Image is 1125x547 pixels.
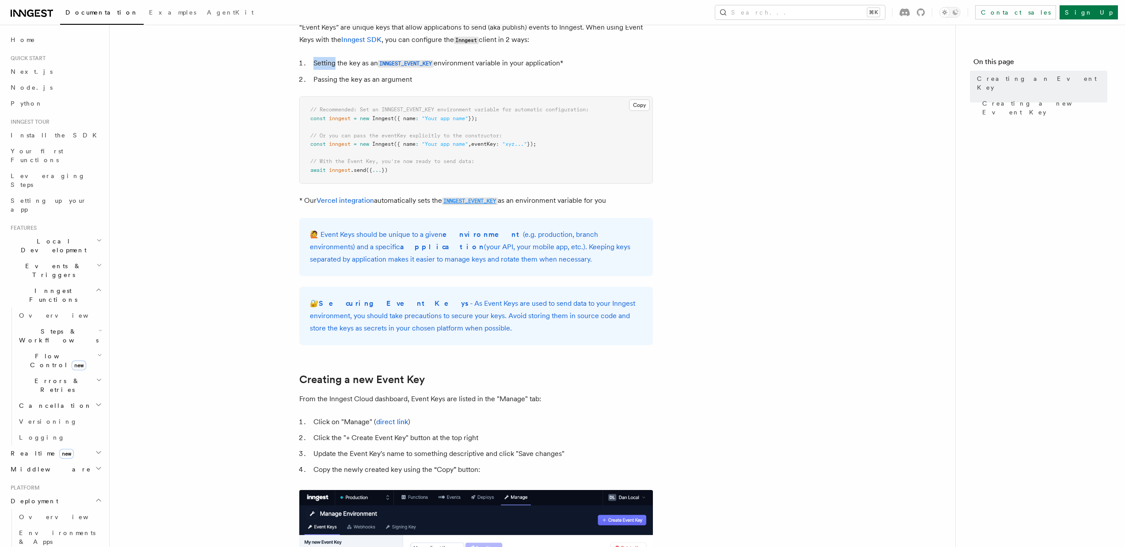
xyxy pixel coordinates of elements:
span: , [468,141,471,147]
code: Inngest [454,37,479,44]
span: Steps & Workflows [15,327,99,345]
span: AgentKit [207,9,254,16]
span: Node.js [11,84,53,91]
button: Realtimenew [7,445,104,461]
span: inngest [329,141,351,147]
span: Realtime [7,449,74,458]
h4: On this page [973,57,1107,71]
button: Search...⌘K [715,5,885,19]
span: Overview [19,312,110,319]
span: // Recommended: Set an INNGEST_EVENT_KEY environment variable for automatic configuration: [310,106,589,113]
li: Copy the newly created key using the “Copy” button: [311,463,653,476]
a: Next.js [7,64,104,80]
button: Flow Controlnew [15,348,104,373]
a: Node.js [7,80,104,95]
span: ... [372,167,381,173]
span: const [310,141,326,147]
span: Examples [149,9,196,16]
a: Home [7,32,104,48]
span: Next.js [11,68,53,75]
button: Deployment [7,493,104,509]
strong: environment [442,230,523,239]
a: Your first Functions [7,143,104,168]
a: Logging [15,429,104,445]
a: Inngest SDK [341,35,381,44]
span: Overview [19,513,110,520]
li: Passing the key as an argument [311,73,653,86]
p: 🔐 - As Event Keys are used to send data to your Inngest environment, you should take precautions ... [310,297,642,334]
a: Creating an Event Key [973,71,1107,95]
span: Features [7,224,37,232]
a: Install the SDK [7,127,104,143]
p: “Event Keys” are unique keys that allow applications to send (aka publish) events to Inngest. Whe... [299,21,653,46]
li: Update the Event Key's name to something descriptive and click "Save changes" [311,448,653,460]
span: Leveraging Steps [11,172,85,188]
a: Vercel integration [317,196,374,205]
span: Quick start [7,55,46,62]
span: // Or you can pass the eventKey explicitly to the constructor: [310,133,502,139]
span: await [310,167,326,173]
code: INNGEST_EVENT_KEY [378,60,434,68]
span: inngest [329,167,351,173]
button: Steps & Workflows [15,323,104,348]
button: Inngest Functions [7,283,104,308]
span: ({ name [394,115,416,122]
li: Setting the key as an environment variable in your application* [311,57,653,70]
a: Overview [15,509,104,525]
span: Setting up your app [11,197,87,213]
strong: Securing Event Keys [319,299,470,308]
p: 🙋 Event Keys should be unique to a given (e.g. production, branch environments) and a specific (y... [310,228,642,266]
button: Cancellation [15,398,104,414]
span: "xyz..." [502,141,527,147]
span: Logging [19,434,65,441]
span: Deployment [7,497,58,505]
span: new [360,141,369,147]
button: Local Development [7,233,104,258]
span: Install the SDK [11,132,102,139]
strong: application [400,243,484,251]
span: Creating a new Event Key [982,99,1107,117]
a: Sign Up [1060,5,1118,19]
li: Click the "+ Create Event Key" button at the top right [311,432,653,444]
span: Creating an Event Key [977,74,1107,92]
span: // With the Event Key, you're now ready to send data: [310,158,474,164]
span: = [354,115,357,122]
span: Environments & Apps [19,529,95,545]
code: INNGEST_EVENT_KEY [442,198,498,205]
span: : [416,141,419,147]
a: INNGEST_EVENT_KEY [442,196,498,205]
p: * Our automatically sets the as an environment variable for you [299,194,653,207]
button: Events & Triggers [7,258,104,283]
span: }) [381,167,388,173]
button: Toggle dark mode [939,7,961,18]
span: : [416,115,419,122]
span: inngest [329,115,351,122]
span: = [354,141,357,147]
span: Inngest tour [7,118,50,125]
span: .send [351,167,366,173]
a: Setting up your app [7,193,104,217]
span: Documentation [65,9,138,16]
kbd: ⌘K [867,8,880,17]
button: Middleware [7,461,104,477]
a: AgentKit [202,3,259,24]
a: Examples [144,3,202,24]
button: Errors & Retries [15,373,104,398]
span: new [360,115,369,122]
span: eventKey [471,141,496,147]
button: Copy [629,99,650,111]
span: Flow Control [15,352,97,369]
a: Leveraging Steps [7,168,104,193]
a: INNGEST_EVENT_KEY [378,59,434,67]
span: Middleware [7,465,91,474]
span: Platform [7,484,40,491]
span: "Your app name" [422,141,468,147]
a: direct link [376,418,408,426]
a: Creating a new Event Key [299,373,425,386]
span: }); [468,115,477,122]
span: Local Development [7,237,96,255]
a: Overview [15,308,104,323]
span: ({ name [394,141,416,147]
span: Events & Triggers [7,262,96,279]
p: From the Inngest Cloud dashboard, Event Keys are listed in the "Manage" tab: [299,393,653,405]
